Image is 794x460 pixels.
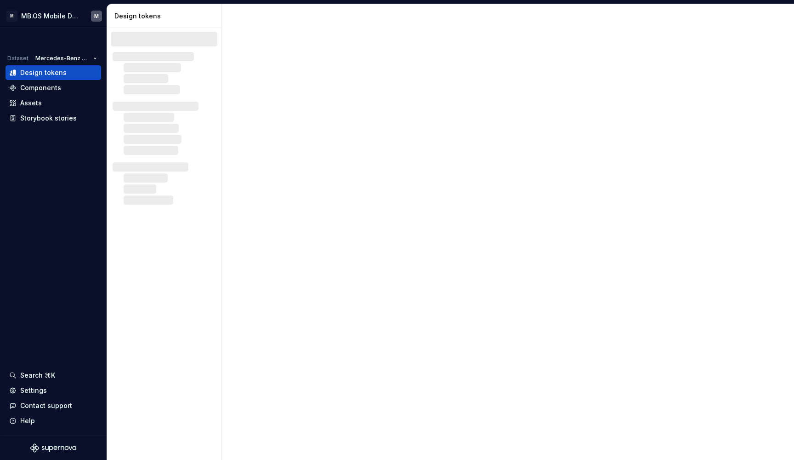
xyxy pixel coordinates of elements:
div: Storybook stories [20,114,77,123]
div: Dataset [7,55,28,62]
div: Help [20,416,35,425]
div: MB.OS Mobile Design System [21,11,80,21]
button: Mercedes-Benz 2.0 [31,52,101,65]
a: Assets [6,96,101,110]
button: MMB.OS Mobile Design SystemM [2,6,105,26]
button: Contact support [6,398,101,413]
a: Design tokens [6,65,101,80]
button: Search ⌘K [6,368,101,383]
div: Design tokens [114,11,218,21]
a: Components [6,80,101,95]
div: Settings [20,386,47,395]
button: Help [6,414,101,428]
svg: Supernova Logo [30,443,76,453]
div: Contact support [20,401,72,410]
a: Settings [6,383,101,398]
div: Components [20,83,61,92]
a: Storybook stories [6,111,101,126]
div: M [94,12,99,20]
div: Assets [20,98,42,108]
div: Design tokens [20,68,67,77]
div: Search ⌘K [20,371,55,380]
div: M [6,11,17,22]
span: Mercedes-Benz 2.0 [35,55,90,62]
